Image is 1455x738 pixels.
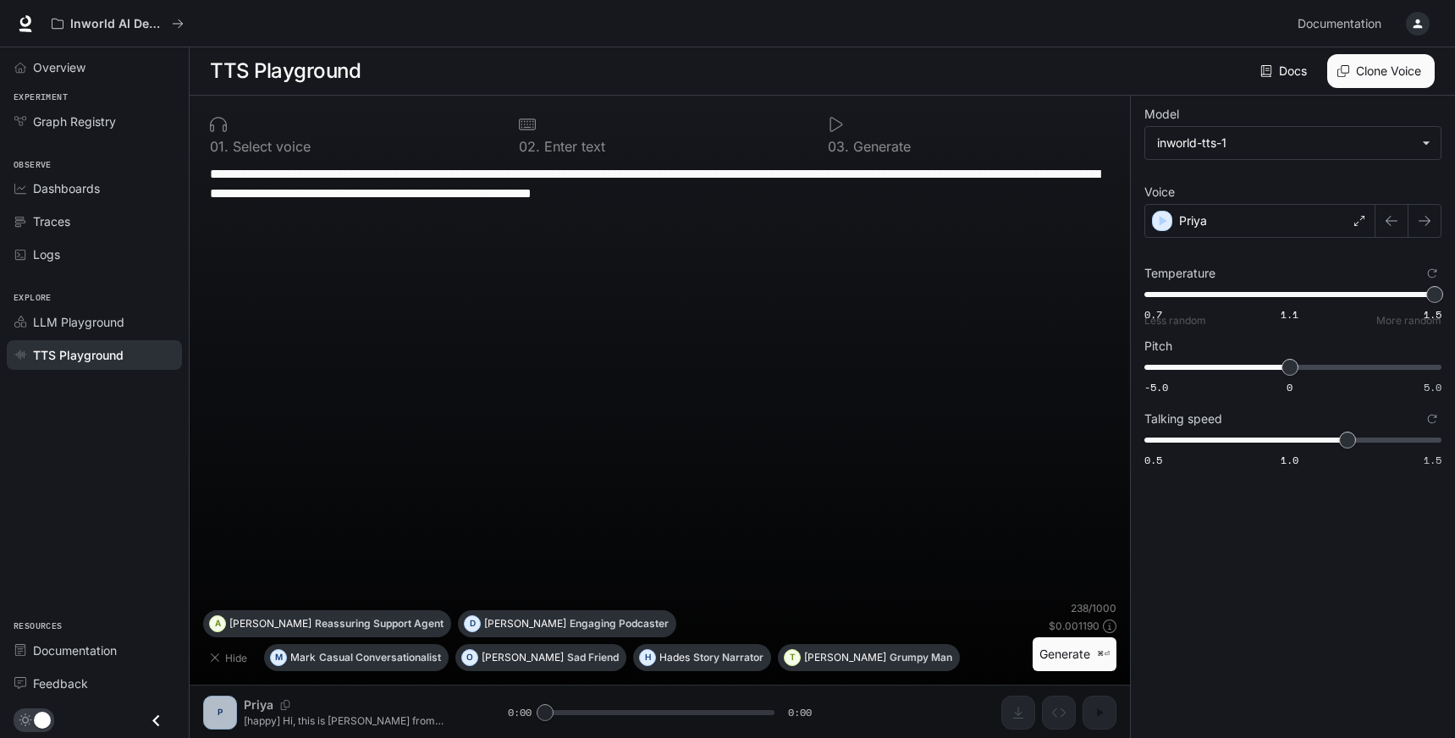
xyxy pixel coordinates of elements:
a: Overview [7,52,182,82]
span: 0 [1287,380,1292,394]
p: Grumpy Man [890,653,952,663]
p: ⌘⏎ [1097,649,1110,659]
p: Temperature [1144,267,1215,279]
span: LLM Playground [33,313,124,331]
span: Logs [33,245,60,263]
a: TTS Playground [7,340,182,370]
p: Priya [1179,212,1207,229]
p: More random [1376,316,1441,326]
span: Dark mode toggle [34,710,51,729]
h1: TTS Playground [210,54,361,88]
a: Dashboards [7,173,182,203]
span: 0.5 [1144,453,1162,467]
div: inworld-tts-1 [1145,127,1441,159]
button: Reset to default [1423,264,1441,283]
button: Reset to default [1423,410,1441,428]
button: MMarkCasual Conversationalist [264,644,449,671]
a: Documentation [1291,7,1394,41]
span: Documentation [1298,14,1381,35]
a: Traces [7,207,182,236]
span: Traces [33,212,70,230]
a: LLM Playground [7,307,182,337]
p: Talking speed [1144,413,1222,425]
p: 0 2 . [519,140,540,153]
span: 5.0 [1424,380,1441,394]
div: inworld-tts-1 [1157,135,1414,151]
p: $ 0.001190 [1049,619,1100,633]
div: D [465,610,480,637]
a: Documentation [7,636,182,665]
p: Engaging Podcaster [570,619,669,629]
p: 238 / 1000 [1071,601,1116,615]
p: Sad Friend [567,653,619,663]
p: Voice [1144,186,1175,198]
span: Dashboards [33,179,100,197]
div: A [210,610,225,637]
p: Model [1144,108,1179,120]
p: Select voice [229,140,311,153]
span: Graph Registry [33,113,116,130]
span: Overview [33,58,85,76]
p: Enter text [540,140,605,153]
span: 1.1 [1281,307,1298,322]
span: Documentation [33,642,117,659]
p: 0 1 . [210,140,229,153]
button: A[PERSON_NAME]Reassuring Support Agent [203,610,451,637]
p: Less random [1144,316,1206,326]
p: Mark [290,653,316,663]
p: Generate [849,140,911,153]
div: H [640,644,655,671]
p: Casual Conversationalist [319,653,441,663]
button: All workspaces [44,7,191,41]
span: Feedback [33,675,88,692]
span: 1.5 [1424,453,1441,467]
button: T[PERSON_NAME]Grumpy Man [778,644,960,671]
div: T [785,644,800,671]
span: TTS Playground [33,346,124,364]
span: 0.7 [1144,307,1162,322]
a: Graph Registry [7,107,182,136]
button: Close drawer [137,703,175,738]
button: Generate⌘⏎ [1033,637,1116,672]
div: O [462,644,477,671]
button: D[PERSON_NAME]Engaging Podcaster [458,610,676,637]
p: Reassuring Support Agent [315,619,444,629]
button: HHadesStory Narrator [633,644,771,671]
div: M [271,644,286,671]
span: 1.0 [1281,453,1298,467]
button: Hide [203,644,257,671]
p: [PERSON_NAME] [482,653,564,663]
p: Inworld AI Demos [70,17,165,31]
button: O[PERSON_NAME]Sad Friend [455,644,626,671]
p: Story Narrator [693,653,763,663]
p: [PERSON_NAME] [804,653,886,663]
a: Logs [7,240,182,269]
button: Clone Voice [1327,54,1435,88]
a: Feedback [7,669,182,698]
p: [PERSON_NAME] [484,619,566,629]
p: Hades [659,653,690,663]
p: 0 3 . [828,140,849,153]
span: -5.0 [1144,380,1168,394]
p: [PERSON_NAME] [229,619,311,629]
a: Docs [1257,54,1314,88]
p: Pitch [1144,340,1172,352]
